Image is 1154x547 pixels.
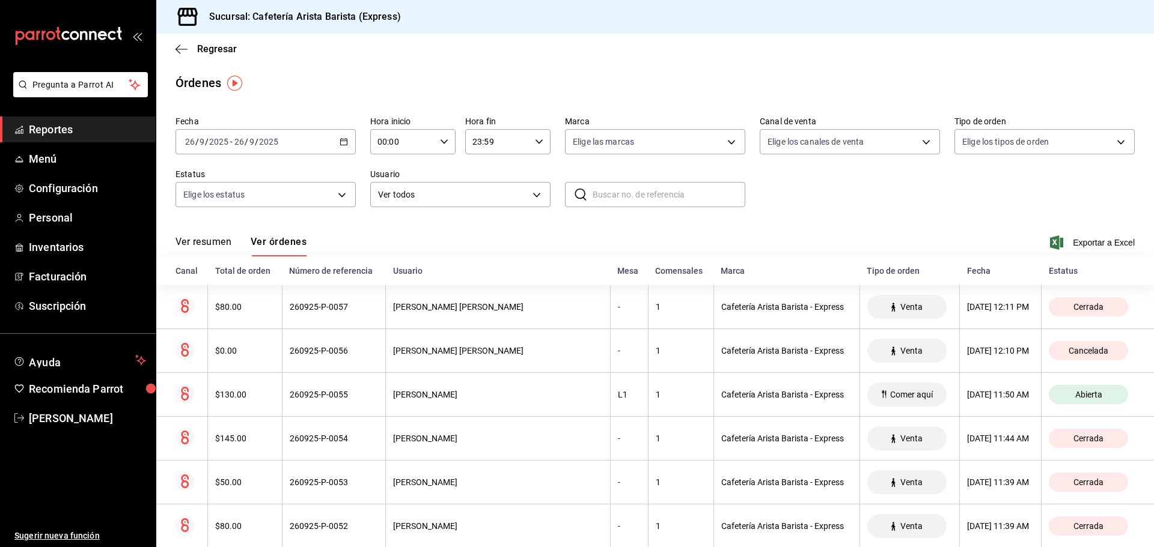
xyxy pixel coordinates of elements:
span: Venta [896,521,927,531]
span: Abierta [1070,390,1107,399]
label: Estatus [176,170,356,178]
div: [DATE] 11:39 AM [967,477,1034,487]
div: 260925-P-0057 [290,302,379,312]
div: $80.00 [215,302,274,312]
div: Órdenes [176,74,221,92]
span: Cancelada [1064,346,1113,355]
input: ---- [209,137,229,147]
div: 1 [656,434,706,443]
div: Cafetería Arista Barista - Express [721,346,852,355]
label: Hora inicio [370,117,456,125]
div: [DATE] 11:44 AM [967,434,1034,443]
div: Número de referencia [289,266,379,276]
span: Elige los canales de venta [768,136,864,148]
span: Cerrada [1069,302,1108,312]
div: - [618,346,641,355]
span: / [195,137,199,147]
div: [PERSON_NAME] [393,477,602,487]
div: $145.00 [215,434,274,443]
span: Elige los tipos de orden [962,136,1049,148]
span: Ver todos [378,189,528,201]
span: Recomienda Parrot [29,381,146,397]
div: [DATE] 11:39 AM [967,521,1034,531]
label: Canal de venta [760,117,940,125]
span: Regresar [197,43,237,55]
div: Comensales [655,266,706,276]
div: $0.00 [215,346,274,355]
label: Hora fin [465,117,551,125]
span: Pregunta a Parrot AI [32,79,129,91]
div: [PERSON_NAME] [393,521,602,531]
a: Pregunta a Parrot AI [8,87,148,100]
div: - [618,521,641,531]
button: Regresar [176,43,237,55]
button: Pregunta a Parrot AI [13,72,148,97]
div: 1 [656,302,706,312]
span: Ayuda [29,353,130,367]
button: Exportar a Excel [1052,235,1135,250]
div: [DATE] 12:11 PM [967,302,1034,312]
div: - [618,477,641,487]
div: Cafetería Arista Barista - Express [721,302,852,312]
span: Menú [29,151,146,167]
input: -- [249,137,255,147]
span: [PERSON_NAME] [29,410,146,426]
span: Facturación [29,268,146,285]
div: Total de orden [215,266,275,276]
span: Cerrada [1069,477,1108,487]
label: Tipo de orden [954,117,1135,125]
div: Tipo de orden [867,266,953,276]
span: Elige las marcas [573,136,634,148]
div: Usuario [393,266,603,276]
span: Venta [896,434,927,443]
input: -- [234,137,245,147]
span: Comer aquí [885,390,938,399]
div: [PERSON_NAME] [393,434,602,443]
h3: Sucursal: Cafetería Arista Barista (Express) [200,10,401,24]
div: 260925-P-0052 [290,521,379,531]
div: $80.00 [215,521,274,531]
div: L1 [618,390,641,399]
span: Personal [29,210,146,226]
input: Buscar no. de referencia [593,183,745,207]
div: 1 [656,521,706,531]
label: Fecha [176,117,356,125]
span: / [205,137,209,147]
div: 260925-P-0055 [290,390,379,399]
input: -- [185,137,195,147]
div: Mesa [617,266,641,276]
div: $130.00 [215,390,274,399]
div: [PERSON_NAME] [PERSON_NAME] [393,302,602,312]
div: navigation tabs [176,236,307,256]
div: $50.00 [215,477,274,487]
img: Tooltip marker [227,76,242,91]
div: Estatus [1049,266,1135,276]
div: [DATE] 11:50 AM [967,390,1034,399]
button: Ver resumen [176,236,231,256]
span: Cerrada [1069,434,1108,443]
div: Cafetería Arista Barista - Express [721,390,852,399]
div: 260925-P-0053 [290,477,379,487]
span: / [255,137,258,147]
span: Sugerir nueva función [14,530,146,542]
span: Configuración [29,180,146,196]
span: / [245,137,248,147]
div: 1 [656,390,706,399]
div: Canal [176,266,201,276]
span: Inventarios [29,239,146,255]
span: Venta [896,302,927,312]
button: Ver órdenes [251,236,307,256]
div: Fecha [967,266,1034,276]
span: Venta [896,346,927,355]
span: Suscripción [29,298,146,314]
label: Marca [565,117,745,125]
div: 1 [656,477,706,487]
div: Cafetería Arista Barista - Express [721,521,852,531]
div: - [618,302,641,312]
span: Cerrada [1069,521,1108,531]
div: Marca [721,266,852,276]
input: -- [199,137,205,147]
label: Usuario [370,170,551,178]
